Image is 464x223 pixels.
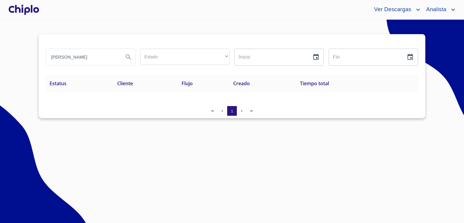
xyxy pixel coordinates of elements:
span: Estatus [50,80,66,87]
input: search [46,49,119,65]
span: Tiempo total [300,80,329,87]
span: 1 [231,109,233,113]
span: Ver Descargas [369,5,414,15]
span: Cliente [117,80,133,87]
button: account of current user [369,5,421,15]
span: Analista [422,5,449,15]
span: Flujo [182,80,193,87]
span: Creado [233,80,250,87]
div: ​ [140,49,230,65]
button: Search [121,50,136,64]
button: 1 [227,106,237,116]
button: account of current user [422,5,457,15]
